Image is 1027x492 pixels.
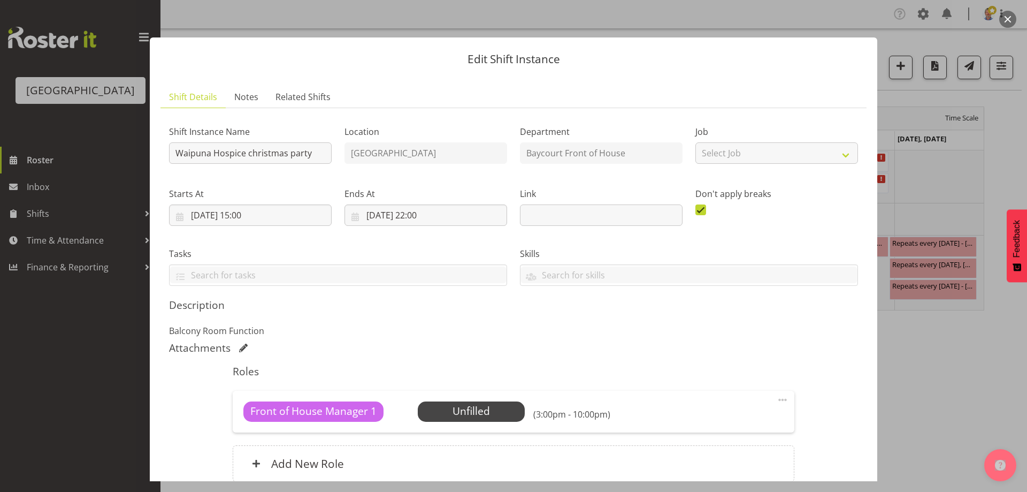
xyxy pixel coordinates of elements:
button: Feedback - Show survey [1007,209,1027,282]
label: Ends At [344,187,507,200]
label: Starts At [169,187,332,200]
label: Tasks [169,247,507,260]
span: Related Shifts [275,90,331,103]
label: Department [520,125,683,138]
label: Location [344,125,507,138]
span: Unfilled [453,404,490,418]
p: Balcony Room Function [169,324,858,337]
input: Search for skills [520,267,857,283]
input: Search for tasks [170,267,507,283]
span: Front of House Manager 1 [250,404,377,419]
h6: (3:00pm - 10:00pm) [533,409,610,420]
img: help-xxl-2.png [995,460,1006,471]
h5: Description [169,299,858,312]
h5: Attachments [169,342,231,354]
span: Feedback [1012,220,1022,258]
h6: Add New Role [271,457,344,471]
label: Job [695,125,858,138]
label: Skills [520,247,858,260]
input: Shift Instance Name [169,142,332,164]
label: Shift Instance Name [169,125,332,138]
span: Notes [234,90,258,103]
p: Edit Shift Instance [160,54,867,65]
h5: Roles [233,365,794,378]
input: Click to select... [169,205,332,226]
label: Don't apply breaks [695,187,858,200]
label: Link [520,187,683,200]
input: Click to select... [344,205,507,226]
span: Shift Details [169,90,217,103]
